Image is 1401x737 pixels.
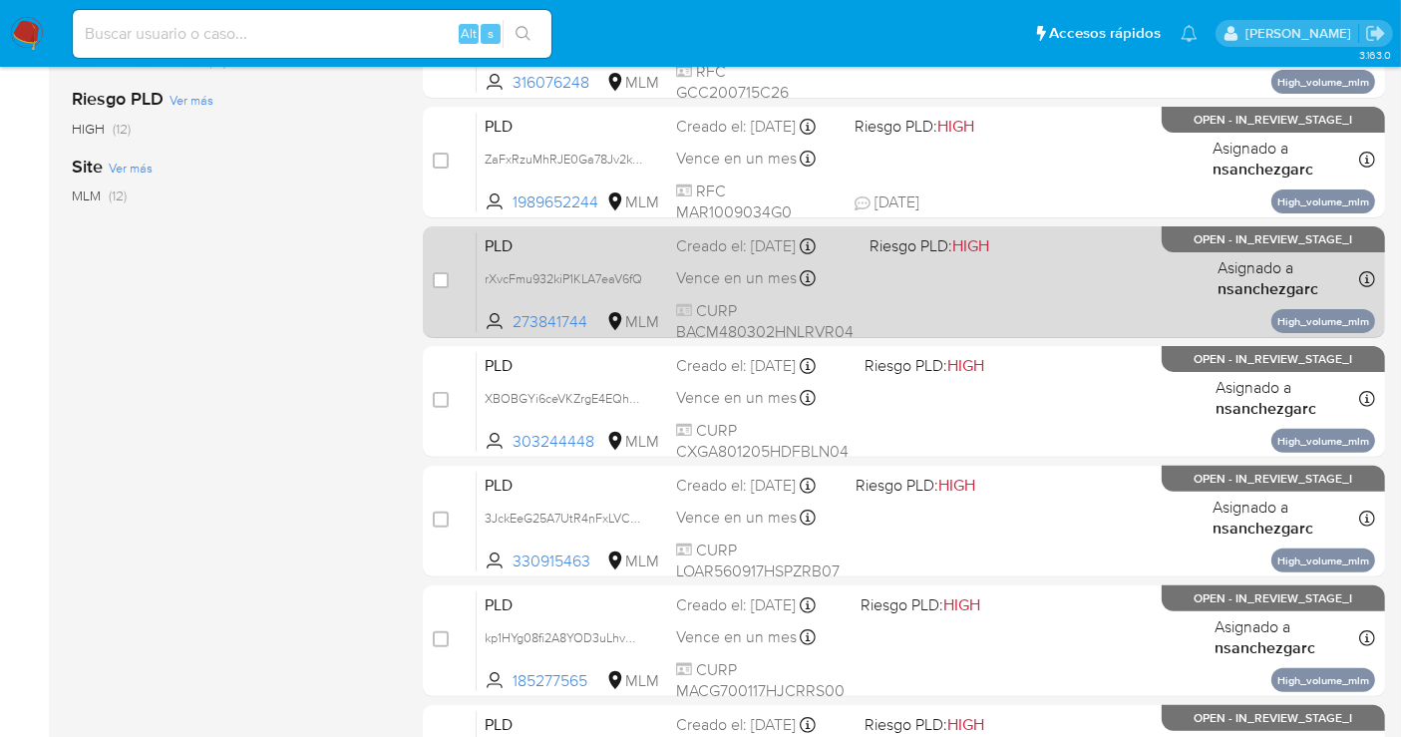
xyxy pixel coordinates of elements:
a: Notificaciones [1181,25,1198,42]
input: Buscar usuario o caso... [73,21,551,47]
a: Salir [1365,23,1386,44]
span: 3.163.0 [1359,47,1391,63]
span: Alt [461,24,477,43]
p: nancy.sanchezgarcia@mercadolibre.com.mx [1245,24,1358,43]
span: s [488,24,494,43]
button: search-icon [503,20,543,48]
span: Accesos rápidos [1049,23,1161,44]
